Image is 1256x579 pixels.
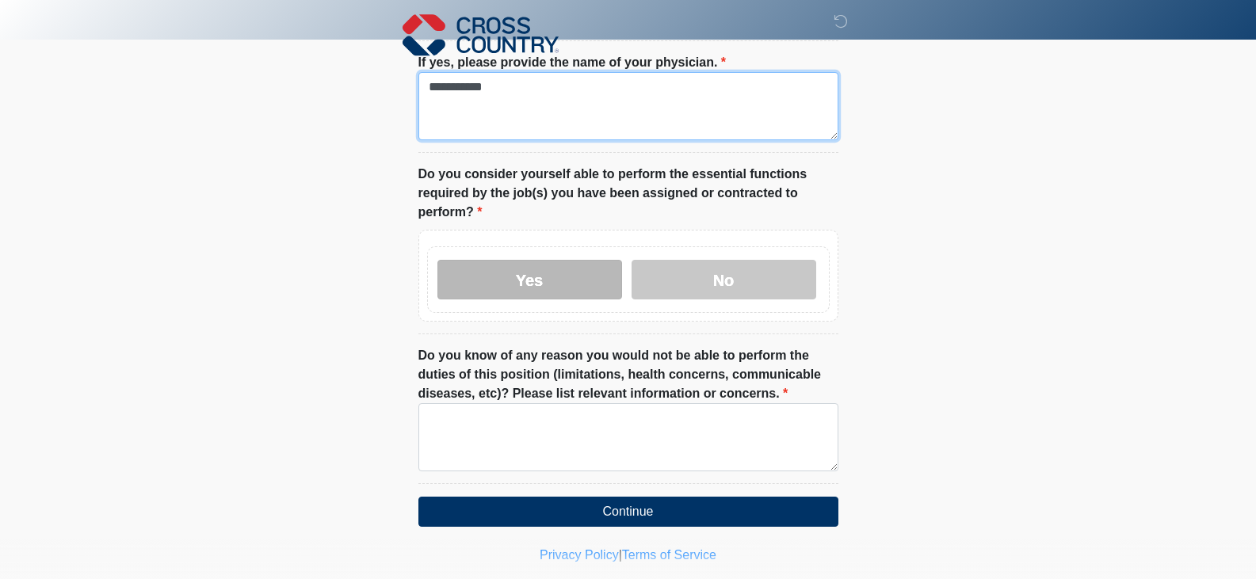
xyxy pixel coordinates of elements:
label: Do you consider yourself able to perform the essential functions required by the job(s) you have ... [418,165,838,222]
label: No [632,260,816,299]
img: Cross Country Logo [403,12,559,58]
a: Terms of Service [622,548,716,562]
button: Continue [418,497,838,527]
a: Privacy Policy [540,548,619,562]
label: Yes [437,260,622,299]
label: Do you know of any reason you would not be able to perform the duties of this position (limitatio... [418,346,838,403]
a: | [619,548,622,562]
